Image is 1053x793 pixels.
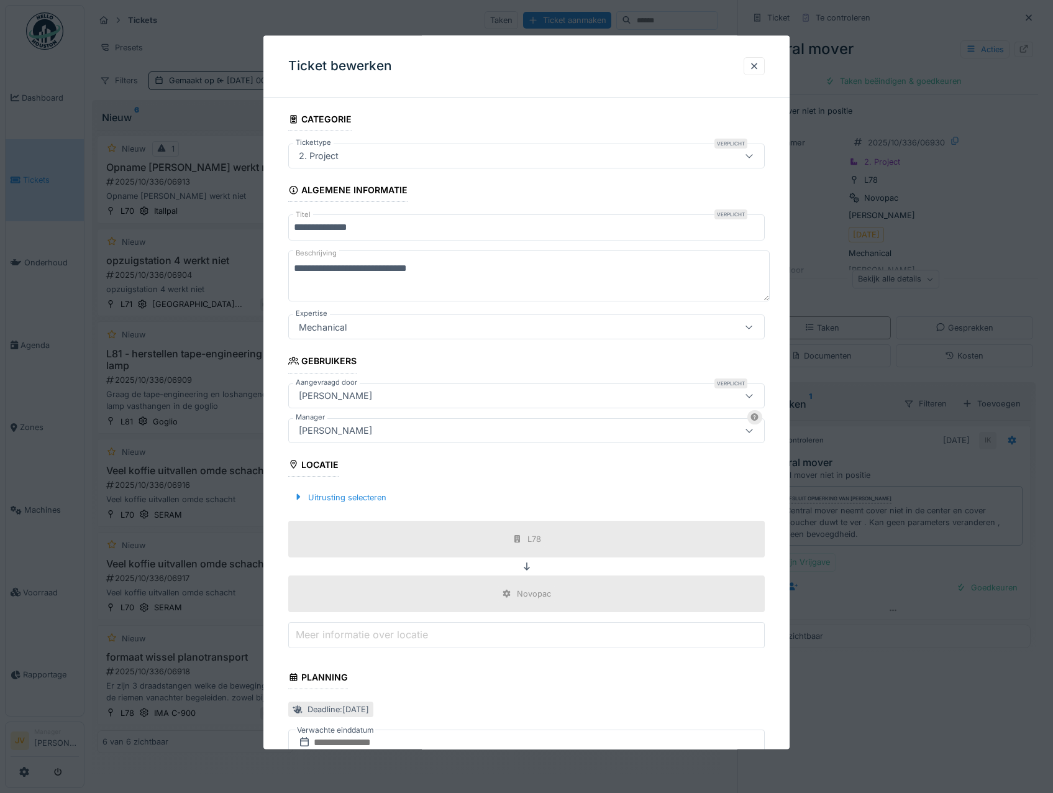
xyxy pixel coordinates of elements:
[714,210,747,220] div: Verplicht
[296,724,375,738] label: Verwachte einddatum
[527,533,541,545] div: L78
[294,389,377,403] div: [PERSON_NAME]
[293,412,327,423] label: Manager
[294,424,377,438] div: [PERSON_NAME]
[288,456,339,477] div: Locatie
[308,704,369,716] div: Deadline : [DATE]
[288,489,391,506] div: Uitrusting selecteren
[714,378,747,388] div: Verplicht
[288,181,408,203] div: Algemene informatie
[293,246,339,262] label: Beschrijving
[288,668,349,689] div: Planning
[288,58,392,74] h3: Ticket bewerken
[293,309,330,319] label: Expertise
[714,139,747,149] div: Verplicht
[293,377,360,388] label: Aangevraagd door
[293,138,334,149] label: Tickettype
[288,352,357,374] div: Gebruikers
[517,588,551,600] div: Novopac
[293,628,431,643] label: Meer informatie over locatie
[294,150,344,163] div: 2. Project
[288,110,352,131] div: Categorie
[293,210,313,221] label: Titel
[294,321,352,334] div: Mechanical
